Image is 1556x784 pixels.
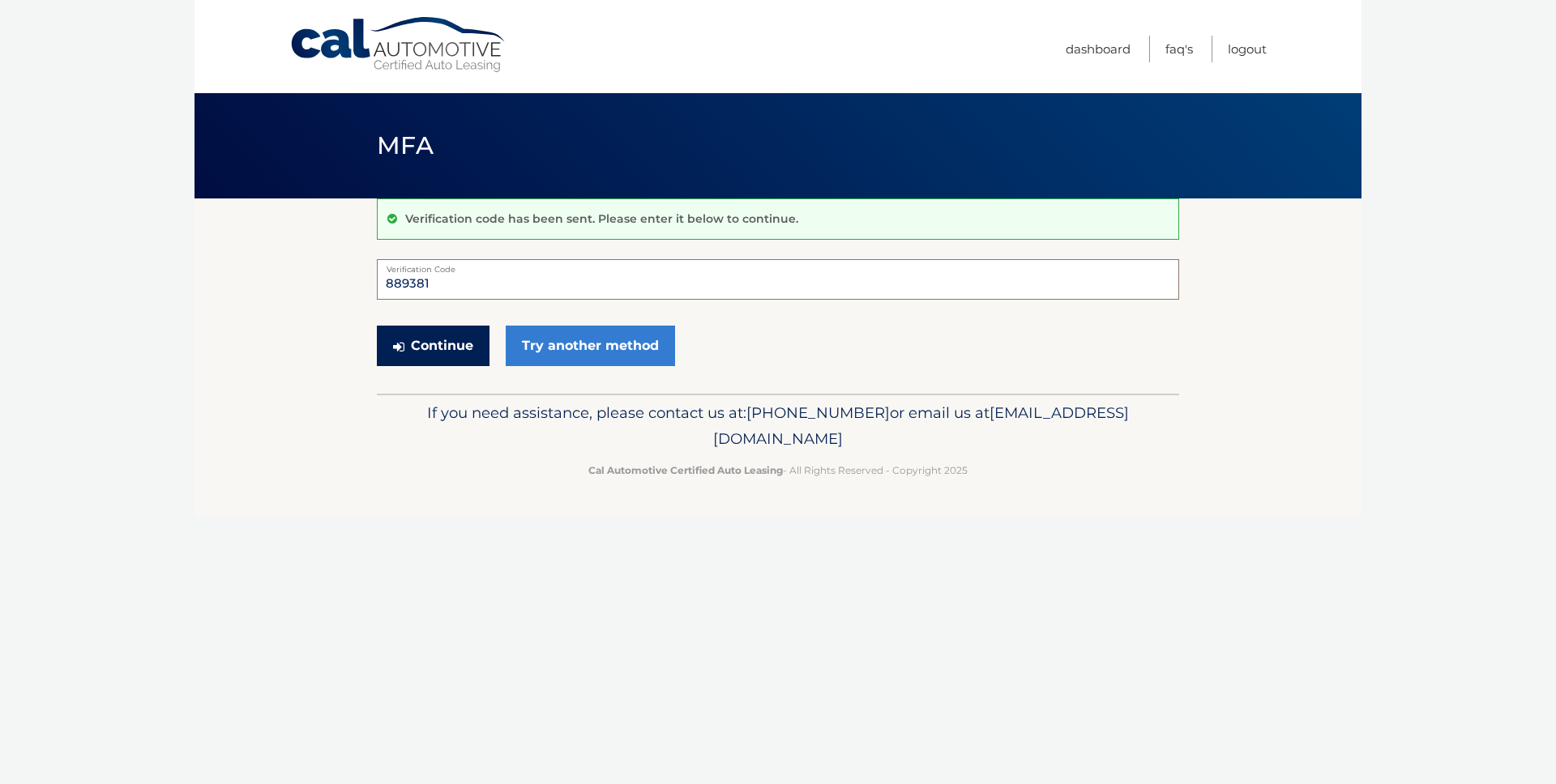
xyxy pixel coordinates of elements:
a: Logout [1228,36,1267,62]
span: MFA [377,130,434,160]
a: Try another method [506,326,675,366]
button: Continue [377,326,489,366]
a: Cal Automotive [289,16,508,74]
p: - All Rights Reserved - Copyright 2025 [387,462,1169,479]
span: [EMAIL_ADDRESS][DOMAIN_NAME] [713,403,1129,448]
input: Verification Code [377,259,1179,300]
a: FAQ's [1165,36,1193,62]
p: If you need assistance, please contact us at: or email us at [387,400,1169,452]
label: Verification Code [377,259,1179,272]
p: Verification code has been sent. Please enter it below to continue. [405,211,798,226]
strong: Cal Automotive Certified Auto Leasing [588,464,783,476]
a: Dashboard [1066,36,1131,62]
span: [PHONE_NUMBER] [746,403,890,422]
